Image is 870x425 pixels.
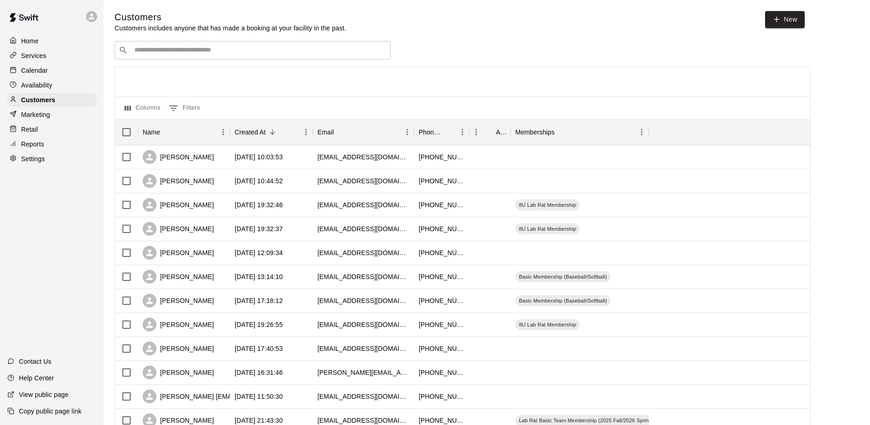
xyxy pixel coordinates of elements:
div: golden378@gmail.com [317,296,409,305]
div: +19165484576 [419,272,465,281]
div: [PERSON_NAME] [143,270,214,284]
p: Customers includes anyone that has made a booking at your facility in the past. [115,23,346,33]
a: Customers [7,93,96,107]
p: Settings [21,154,45,163]
div: Email [313,119,414,145]
div: Created At [230,119,313,145]
p: Services [21,51,46,60]
div: karynmai@gmail.com [317,224,409,233]
div: 2025-09-06 10:03:53 [235,152,283,162]
button: Menu [635,125,649,139]
p: Availability [21,81,52,90]
button: Sort [443,126,455,139]
div: Created At [235,119,266,145]
button: Sort [160,126,173,139]
div: [PERSON_NAME] [143,150,214,164]
div: 2025-08-31 13:14:10 [235,272,283,281]
div: lindatluong@gmail.com [317,320,409,329]
p: Retail [21,125,38,134]
button: Select columns [122,101,163,116]
div: 2025-08-26 17:40:53 [235,344,283,353]
div: 2025-09-05 10:44:52 [235,176,283,186]
div: Name [143,119,160,145]
div: Memberships [511,119,649,145]
div: Services [7,49,96,63]
button: Sort [266,126,279,139]
a: Retail [7,122,96,136]
a: New [765,11,805,28]
button: Sort [334,126,347,139]
span: 8U Lab Rat Membership [515,201,580,209]
div: [PERSON_NAME] [143,342,214,355]
span: Lab Rat Basic Team Membership (2025 Fall/2026 Spring) [515,417,657,424]
div: +12096133959 [419,368,465,377]
div: +12094824506 [419,248,465,257]
span: Basic Membership (Baseball/Softball) [515,273,611,280]
div: dbackdad3036@gmail.com [317,176,409,186]
div: 8U Lab Rat Membership [515,319,580,330]
div: Basic Membership (Baseball/Softball) [515,295,611,306]
div: +19162302726 [419,176,465,186]
div: [PERSON_NAME] [143,222,214,236]
div: [PERSON_NAME] [143,366,214,379]
button: Menu [400,125,414,139]
div: 2025-08-20 21:43:30 [235,416,283,425]
span: 8U Lab Rat Membership [515,225,580,233]
div: [PERSON_NAME] [143,246,214,260]
div: +19166283743 [419,416,465,425]
div: 8U Lab Rat Membership [515,223,580,234]
button: Menu [299,125,313,139]
div: +14087060775 [419,224,465,233]
div: Phone Number [414,119,469,145]
button: Show filters [167,101,202,116]
div: [PERSON_NAME] [143,318,214,332]
p: Contact Us [19,357,52,366]
div: oakr8r12@gmail.com [317,344,409,353]
div: jmutulo@gmail.com [317,152,409,162]
p: Copy public page link [19,407,81,416]
div: Name [138,119,230,145]
div: +19168737686 [419,200,465,210]
div: Age [469,119,511,145]
button: Menu [455,125,469,139]
div: Basic Membership (Baseball/Softball) [515,271,611,282]
p: Calendar [21,66,48,75]
span: 8U Lab Rat Membership [515,321,580,328]
div: 2025-09-02 12:09:34 [235,248,283,257]
div: Search customers by name or email [115,41,391,59]
div: 2025-08-29 17:18:12 [235,296,283,305]
div: [PERSON_NAME] [143,198,214,212]
div: +19162153454 [419,320,465,329]
p: Home [21,36,39,46]
div: reynon454@gmail.com [317,392,409,401]
p: Marketing [21,110,50,119]
a: Home [7,34,96,48]
div: +19165010143 [419,392,465,401]
div: 2025-08-28 19:26:55 [235,320,283,329]
p: Help Center [19,373,54,383]
button: Menu [216,125,230,139]
span: Basic Membership (Baseball/Softball) [515,297,611,304]
a: Calendar [7,64,96,77]
div: +19169495900 [419,152,465,162]
a: Reports [7,137,96,151]
div: [PERSON_NAME] [143,294,214,308]
p: View public page [19,390,69,399]
div: andymoore1979@gmail.com [317,272,409,281]
div: scott@scconstruction.biz [317,368,409,377]
div: kerryduong@hotmail.com [317,200,409,210]
div: 2025-09-03 19:32:37 [235,224,283,233]
div: 2025-08-25 11:50:30 [235,392,283,401]
a: Marketing [7,108,96,122]
div: [PERSON_NAME] [EMAIL_ADDRESS][DOMAIN_NAME] [143,390,327,403]
p: Reports [21,140,44,149]
a: Availability [7,78,96,92]
div: linav4409@yahoo.com [317,416,409,425]
div: 2025-08-26 16:31:46 [235,368,283,377]
div: Memberships [515,119,555,145]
